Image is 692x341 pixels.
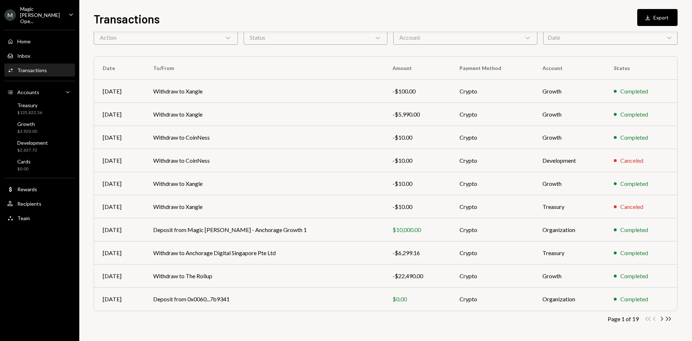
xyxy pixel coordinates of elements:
div: $135,822.36 [17,110,42,116]
td: Organization [534,288,605,311]
a: Team [4,211,75,224]
a: Development$2,637.72 [4,137,75,155]
div: [DATE] [103,295,136,303]
div: Rewards [17,186,37,192]
div: $0.00 [17,166,31,172]
div: [DATE] [103,272,136,280]
td: Withdraw to Anchorage Digital Singapore Pte Ltd [145,241,384,265]
div: Canceled [620,156,643,165]
td: Crypto [451,195,534,218]
th: Payment Method [451,57,534,80]
th: Date [94,57,145,80]
div: Development [17,140,48,146]
div: $10,000.00 [392,226,442,234]
div: [DATE] [103,87,136,96]
td: Withdraw to The Rollup [145,265,384,288]
a: Transactions [4,64,75,76]
div: Completed [620,272,648,280]
td: Deposit from Magic [PERSON_NAME] - Anchorage Growth 1 [145,218,384,241]
a: Growth$3,920.00 [4,119,75,136]
div: Transactions [17,67,47,73]
div: Completed [620,133,648,142]
div: Canceled [620,202,643,211]
div: Completed [620,87,648,96]
a: Recipients [4,197,75,210]
td: Crypto [451,80,534,103]
div: -$6,299.16 [392,249,442,257]
div: Status [244,30,388,45]
td: Crypto [451,241,534,265]
td: Growth [534,265,605,288]
div: Account [393,30,537,45]
div: $0.00 [392,295,442,303]
div: Accounts [17,89,39,95]
div: M [4,9,16,21]
div: -$10.00 [392,202,442,211]
td: Withdraw to CoinNess [145,126,384,149]
div: [DATE] [103,156,136,165]
div: Completed [620,249,648,257]
div: -$100.00 [392,87,442,96]
td: Growth [534,103,605,126]
div: Inbox [17,53,30,59]
td: Crypto [451,149,534,172]
a: Accounts [4,86,75,99]
td: Withdraw to Xangle [145,80,384,103]
td: Crypto [451,103,534,126]
a: Inbox [4,49,75,62]
div: Action [94,30,238,45]
a: Home [4,35,75,48]
th: Status [605,57,677,80]
div: -$10.00 [392,156,442,165]
td: Development [534,149,605,172]
div: Home [17,38,31,44]
div: [DATE] [103,110,136,119]
td: Crypto [451,172,534,195]
div: Completed [620,110,648,119]
div: [DATE] [103,249,136,257]
div: Magic [PERSON_NAME] Ope... [20,6,63,24]
td: Withdraw to Xangle [145,195,384,218]
td: Deposit from 0x0060...7b9341 [145,288,384,311]
a: Rewards [4,183,75,196]
div: Treasury [17,102,42,108]
div: Completed [620,295,648,303]
th: Account [534,57,605,80]
td: Growth [534,172,605,195]
div: Growth [17,121,37,127]
div: -$10.00 [392,133,442,142]
div: Date [543,30,678,45]
div: -$22,490.00 [392,272,442,280]
div: Completed [620,179,648,188]
div: Completed [620,226,648,234]
td: Growth [534,126,605,149]
td: Treasury [534,195,605,218]
div: $2,637.72 [17,147,48,153]
div: [DATE] [103,202,136,211]
h1: Transactions [94,12,160,26]
div: -$5,990.00 [392,110,442,119]
th: Amount [384,57,451,80]
td: Crypto [451,265,534,288]
div: [DATE] [103,133,136,142]
td: Growth [534,80,605,103]
td: Crypto [451,126,534,149]
div: Recipients [17,201,41,207]
div: [DATE] [103,179,136,188]
td: Crypto [451,218,534,241]
div: $3,920.00 [17,128,37,135]
td: Withdraw to Xangle [145,103,384,126]
div: [DATE] [103,226,136,234]
div: Team [17,215,30,221]
td: Organization [534,218,605,241]
td: Withdraw to Xangle [145,172,384,195]
a: Cards$0.00 [4,156,75,174]
button: Export [637,9,678,26]
td: Treasury [534,241,605,265]
td: Crypto [451,288,534,311]
div: -$10.00 [392,179,442,188]
th: To/From [145,57,384,80]
td: Withdraw to CoinNess [145,149,384,172]
a: Treasury$135,822.36 [4,100,75,117]
div: Page 1 of 19 [608,315,639,322]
